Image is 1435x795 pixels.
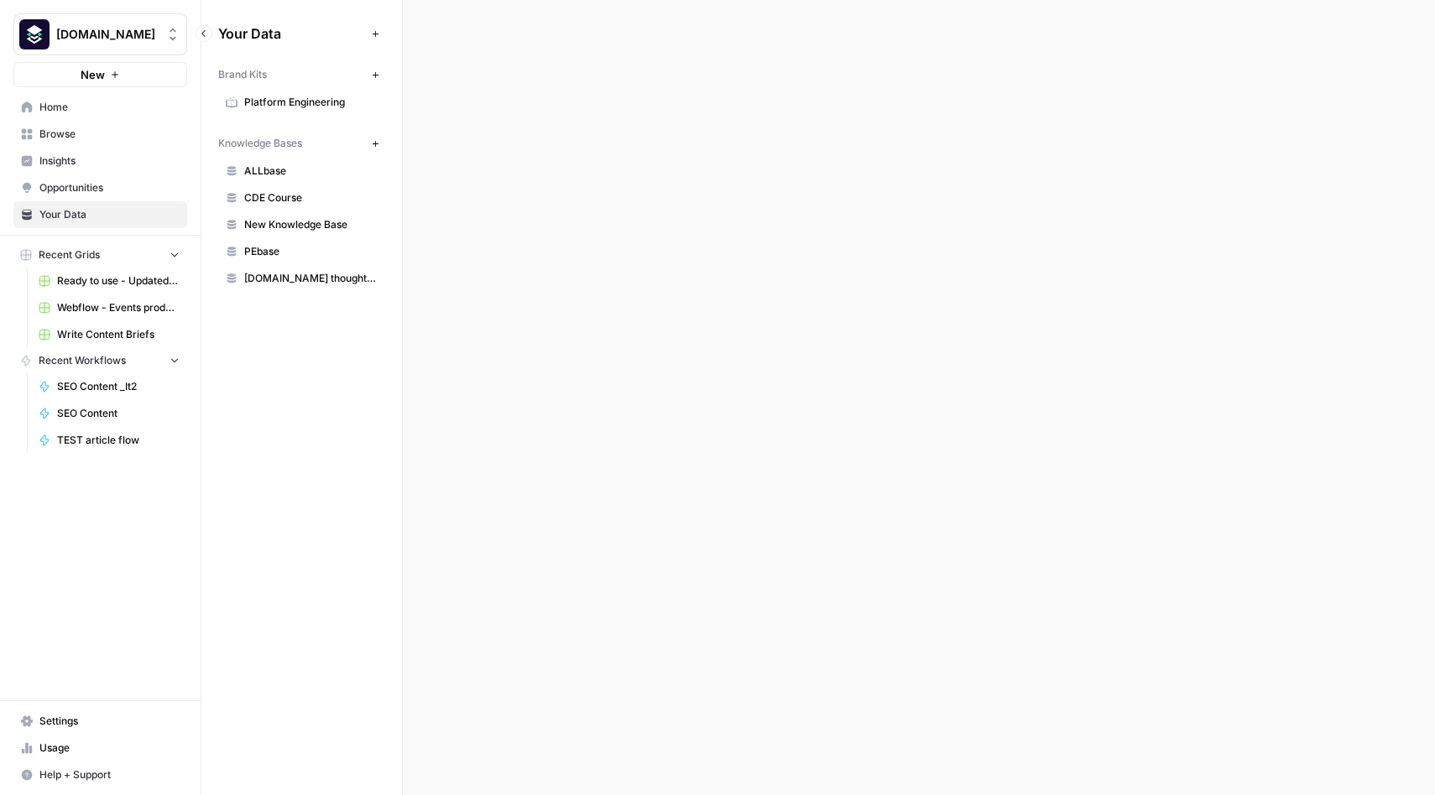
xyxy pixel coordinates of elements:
a: Browse [13,121,187,148]
button: Workspace: Platformengineering.org [13,13,187,55]
button: Help + Support [13,761,187,788]
span: [DOMAIN_NAME] thought leadership [244,271,378,286]
span: CDE Course [244,190,378,205]
a: Insights [13,148,187,174]
span: Help + Support [39,767,180,782]
span: Write Content Briefs [57,327,180,342]
span: Your Data [218,23,365,44]
a: Webflow - Events production - Ticiana [31,294,187,321]
span: Usage [39,740,180,756]
span: New Knowledge Base [244,217,378,232]
span: SEO Content [57,406,180,421]
span: Recent Workflows [39,353,126,368]
a: Opportunities [13,174,187,201]
button: Recent Workflows [13,348,187,373]
a: SEO Content [31,400,187,427]
a: [DOMAIN_NAME] thought leadership [218,265,385,292]
button: Recent Grids [13,242,187,268]
span: New [81,66,105,83]
span: [DOMAIN_NAME] [56,26,158,43]
a: Ready to use - Updated an existing tool profile in Webflow [31,268,187,294]
span: Browse [39,127,180,142]
a: Platform Engineering [218,89,385,116]
span: Ready to use - Updated an existing tool profile in Webflow [57,273,180,288]
span: SEO Content _It2 [57,379,180,394]
span: Opportunities [39,180,180,195]
a: Home [13,94,187,121]
span: Knowledge Bases [218,136,302,151]
img: Platformengineering.org Logo [19,19,50,49]
button: New [13,62,187,87]
span: TEST article flow [57,433,180,448]
a: PEbase [218,238,385,265]
a: Your Data [13,201,187,228]
span: Home [39,100,180,115]
span: Settings [39,714,180,729]
a: New Knowledge Base [218,211,385,238]
span: PEbase [244,244,378,259]
a: Usage [13,735,187,761]
span: Brand Kits [218,67,267,82]
a: Write Content Briefs [31,321,187,348]
a: CDE Course [218,184,385,211]
span: Platform Engineering [244,95,378,110]
span: Insights [39,153,180,169]
span: ALLbase [244,164,378,179]
span: Webflow - Events production - Ticiana [57,300,180,315]
span: Your Data [39,207,180,222]
a: ALLbase [218,158,385,184]
a: TEST article flow [31,427,187,454]
a: Settings [13,708,187,735]
span: Recent Grids [39,247,100,262]
a: SEO Content _It2 [31,373,187,400]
